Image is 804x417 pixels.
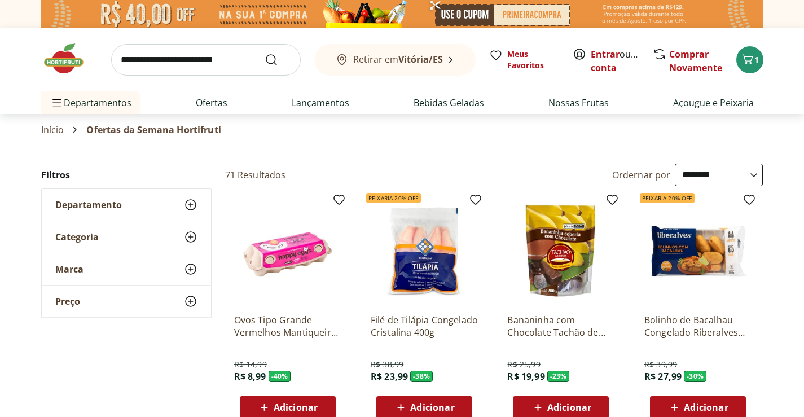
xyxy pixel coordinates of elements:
span: Adicionar [410,403,454,412]
span: R$ 23,99 [371,370,408,383]
a: Bolinho de Bacalhau Congelado Riberalves 300g [644,314,752,339]
span: Preço [55,296,80,307]
span: R$ 38,99 [371,359,403,370]
span: R$ 27,99 [644,370,682,383]
span: Categoria [55,231,99,243]
span: R$ 25,99 [507,359,540,370]
a: Açougue e Peixaria [673,96,754,109]
span: Marca [55,264,84,275]
span: Retirar em [353,54,443,64]
span: Peixaria 20% OFF [640,193,695,203]
button: Categoria [42,221,211,253]
span: - 23 % [547,371,570,382]
a: Início [41,125,64,135]
span: - 40 % [269,371,291,382]
button: Retirar emVitória/ES [314,44,476,76]
a: Criar conta [591,48,653,74]
img: Bolinho de Bacalhau Congelado Riberalves 300g [644,197,752,305]
a: Nossas Frutas [548,96,609,109]
a: Lançamentos [292,96,349,109]
span: ou [591,47,641,74]
span: - 38 % [410,371,433,382]
span: Peixaria 20% OFF [366,193,421,203]
span: Adicionar [274,403,318,412]
img: Hortifruti [41,42,98,76]
img: Bananinha com Chocolate Tachão de Ubatuba 200g [507,197,614,305]
img: Ovos Tipo Grande Vermelhos Mantiqueira Happy Eggs 10 Unidades [234,197,341,305]
a: Filé de Tilápia Congelado Cristalina 400g [371,314,478,339]
span: R$ 19,99 [507,370,544,383]
button: Departamento [42,189,211,221]
h2: Filtros [41,164,212,186]
input: search [111,44,301,76]
a: Meus Favoritos [489,49,559,71]
a: Bananinha com Chocolate Tachão de Ubatuba 200g [507,314,614,339]
a: Ovos Tipo Grande Vermelhos Mantiqueira Happy Eggs 10 Unidades [234,314,341,339]
a: Comprar Novamente [669,48,722,74]
a: Bebidas Geladas [414,96,484,109]
label: Ordernar por [612,169,671,181]
button: Carrinho [736,46,763,73]
span: Adicionar [684,403,728,412]
span: Adicionar [547,403,591,412]
span: R$ 14,99 [234,359,267,370]
h2: 71 Resultados [225,169,286,181]
span: Ofertas da Semana Hortifruti [86,125,221,135]
b: Vitória/ES [398,53,443,65]
span: Departamentos [50,89,131,116]
span: R$ 8,99 [234,370,266,383]
span: R$ 39,99 [644,359,677,370]
span: 1 [754,54,759,65]
span: Departamento [55,199,122,210]
a: Entrar [591,48,620,60]
span: - 30 % [684,371,706,382]
button: Preço [42,286,211,317]
button: Marca [42,253,211,285]
button: Submit Search [265,53,292,67]
a: Ofertas [196,96,227,109]
img: Filé de Tilápia Congelado Cristalina 400g [371,197,478,305]
span: Meus Favoritos [507,49,559,71]
button: Menu [50,89,64,116]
